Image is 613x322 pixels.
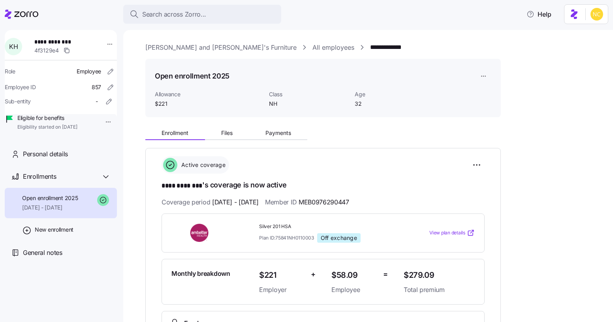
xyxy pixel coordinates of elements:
[383,269,388,280] span: =
[5,97,31,105] span: Sub-entity
[34,47,59,54] span: 4f3129e4
[171,269,230,279] span: Monthly breakdown
[520,6,558,22] button: Help
[429,229,475,237] a: View plan details
[17,114,77,122] span: Eligible for benefits
[171,224,228,242] img: Ambetter
[35,226,73,234] span: New enrollment
[311,269,316,280] span: +
[23,172,56,182] span: Enrollments
[331,269,377,282] span: $58.09
[355,90,434,98] span: Age
[259,234,314,241] span: Plan ID: 75841NH0110003
[142,9,206,19] span: Search across Zorro...
[22,194,78,202] span: Open enrollment 2025
[265,130,291,136] span: Payments
[355,100,434,108] span: 32
[96,97,98,105] span: -
[321,234,357,241] span: Off exchange
[269,90,348,98] span: Class
[123,5,281,24] button: Search across Zorro...
[162,180,485,191] h1: 's coverage is now active
[77,67,101,75] span: Employee
[259,285,305,295] span: Employer
[92,83,101,91] span: 857
[259,223,397,230] span: Silver 201 HSA
[155,71,229,81] h1: Open enrollment 2025
[269,100,348,108] span: NH
[162,130,188,136] span: Enrollment
[331,285,377,295] span: Employee
[265,197,349,207] span: Member ID
[22,204,78,212] span: [DATE] - [DATE]
[429,229,465,237] span: View plan details
[259,269,305,282] span: $221
[155,100,263,108] span: $221
[155,90,263,98] span: Allowance
[9,43,18,50] span: K H
[299,197,349,207] span: MEB0976290447
[162,197,259,207] span: Coverage period
[5,83,36,91] span: Employee ID
[145,43,297,52] a: [PERSON_NAME] and [PERSON_NAME]'s Furniture
[527,9,551,19] span: Help
[590,8,603,21] img: e03b911e832a6112bf72643c5874f8d8
[312,43,354,52] a: All employees
[179,161,226,169] span: Active coverage
[23,248,62,258] span: General notes
[17,124,77,131] span: Eligibility started on [DATE]
[5,67,15,75] span: Role
[404,285,475,295] span: Total premium
[23,149,68,159] span: Personal details
[221,130,233,136] span: Files
[404,269,475,282] span: $279.09
[212,197,259,207] span: [DATE] - [DATE]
